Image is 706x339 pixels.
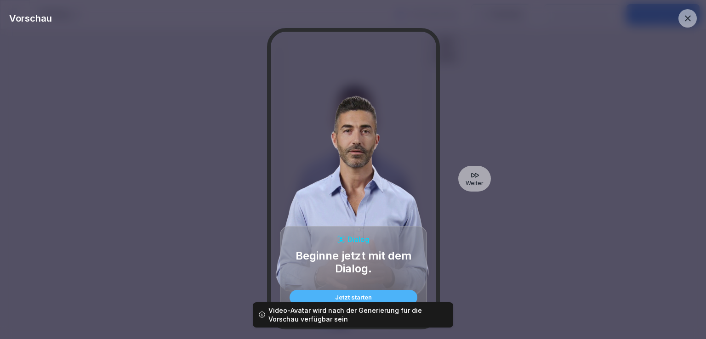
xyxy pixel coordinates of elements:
[9,12,52,24] p: Vorschau
[347,236,370,243] h6: Dialog
[466,180,484,187] p: Weiter
[297,294,410,300] div: Jetzt starten
[290,249,417,275] p: Beginne jetzt mit dem Dialog.
[268,306,448,324] p: Video-Avatar wird nach der Generierung für die Vorschau verfügbar sein
[290,290,417,305] button: Jetzt starten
